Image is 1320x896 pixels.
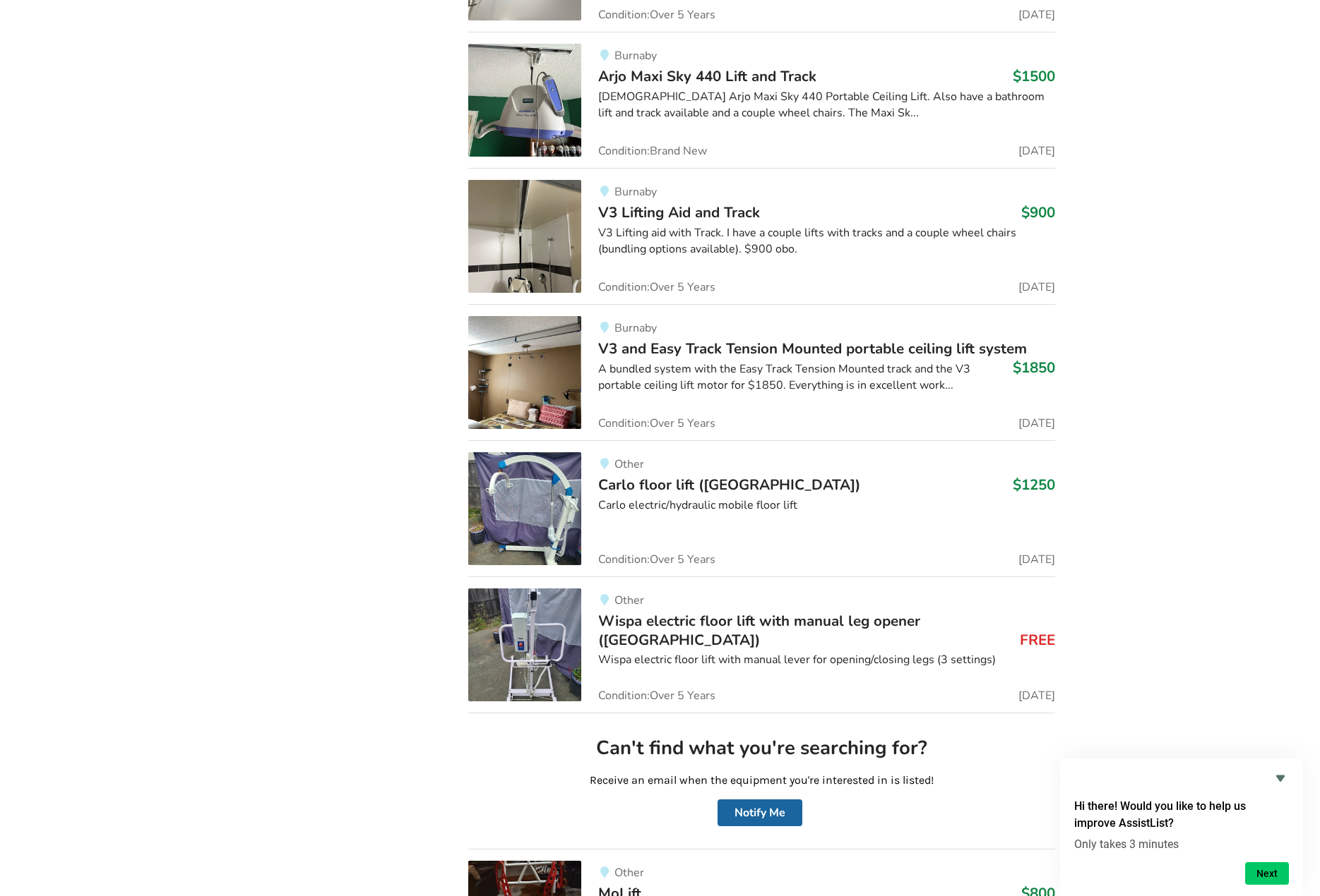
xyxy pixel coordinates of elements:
img: transfer aids-wispa electric floor lift with manual leg opener (parksville) [468,588,581,701]
img: transfer aids-carlo floor lift (parksville) [468,452,581,565]
div: Hi there! Would you like to help us improve AssistList? [1074,770,1289,885]
span: Condition: Over 5 Years [598,281,715,293]
p: Receive an email when the equipment you're interested in is listed! [480,773,1044,789]
a: transfer aids-v3 lifting aid and trackBurnabyV3 Lifting Aid and Track$900V3 Lifting aid with Trac... [468,168,1055,304]
button: Hide survey [1272,770,1289,787]
a: transfer aids-carlo floor lift (parksville)OtherCarlo floor lift ([GEOGRAPHIC_DATA])$1250Carlo el... [468,440,1055,576]
div: Carlo electric/hydraulic mobile floor lift [598,497,1055,514]
h3: $1850 [1013,358,1055,377]
span: V3 Lifting Aid and Track [598,202,760,222]
button: Notify Me [718,799,802,826]
h2: Can't find what you're searching for? [480,736,1044,761]
div: Wispa electric floor lift with manual lever for opening/closing legs (3 settings) [598,652,1055,668]
h3: $900 [1021,203,1055,222]
div: A bundled system with the Easy Track Tension Mounted track and the V3 portable ceiling lift motor... [598,361,1055,394]
span: Burnaby [614,320,657,336]
span: Condition: Over 5 Years [598,690,715,701]
span: Wispa electric floor lift with manual leg opener ([GEOGRAPHIC_DATA]) [598,611,920,649]
h3: $1250 [1013,476,1055,494]
img: transfer aids-arjo maxi sky 440 lift and track [468,44,581,157]
span: Other [614,865,644,880]
span: Condition: Over 5 Years [598,554,715,565]
span: [DATE] [1018,418,1055,429]
span: [DATE] [1018,145,1055,157]
span: Condition: Over 5 Years [598,9,715,20]
span: [DATE] [1018,690,1055,701]
span: Carlo floor lift ([GEOGRAPHIC_DATA]) [598,475,860,495]
img: transfer aids-v3 lifting aid and track [468,180,581,293]
span: [DATE] [1018,9,1055,20]
a: transfer aids-wispa electric floor lift with manual leg opener (parksville)OtherWispa electric fl... [468,576,1055,713]
span: [DATE] [1018,281,1055,293]
span: Burnaby [614,184,657,200]
span: Burnaby [614,48,657,63]
a: transfer aids-v3 and easy track tension mounted portable ceiling lift systemBurnabyV3 and Easy Tr... [468,304,1055,440]
h2: Hi there! Would you like to help us improve AssistList? [1074,798,1289,832]
span: Arjo Maxi Sky 440 Lift and Track [598,66,816,86]
span: Condition: Over 5 Years [598,418,715,429]
h3: FREE [1020,631,1055,649]
span: Other [614,593,644,608]
span: Condition: Brand New [598,145,707,157]
img: transfer aids-v3 and easy track tension mounted portable ceiling lift system [468,316,581,429]
span: Other [614,456,644,472]
p: Only takes 3 minutes [1074,837,1289,851]
span: [DATE] [1018,554,1055,565]
a: transfer aids-arjo maxi sky 440 lift and trackBurnabyArjo Maxi Sky 440 Lift and Track$1500[DEMOGR... [468,32,1055,168]
span: V3 and Easy Track Tension Mounted portable ceiling lift system [598,339,1027,358]
div: [DEMOGRAPHIC_DATA] Arjo Maxi Sky 440 Portable Ceiling Lift. Also have a bathroom lift and track a... [598,89,1055,121]
button: Next question [1245,862,1289,885]
h3: $1500 [1013,67,1055,85]
div: V3 Lifting aid with Track. I have a couple lifts with tracks and a couple wheel chairs (bundling ... [598,225,1055,258]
